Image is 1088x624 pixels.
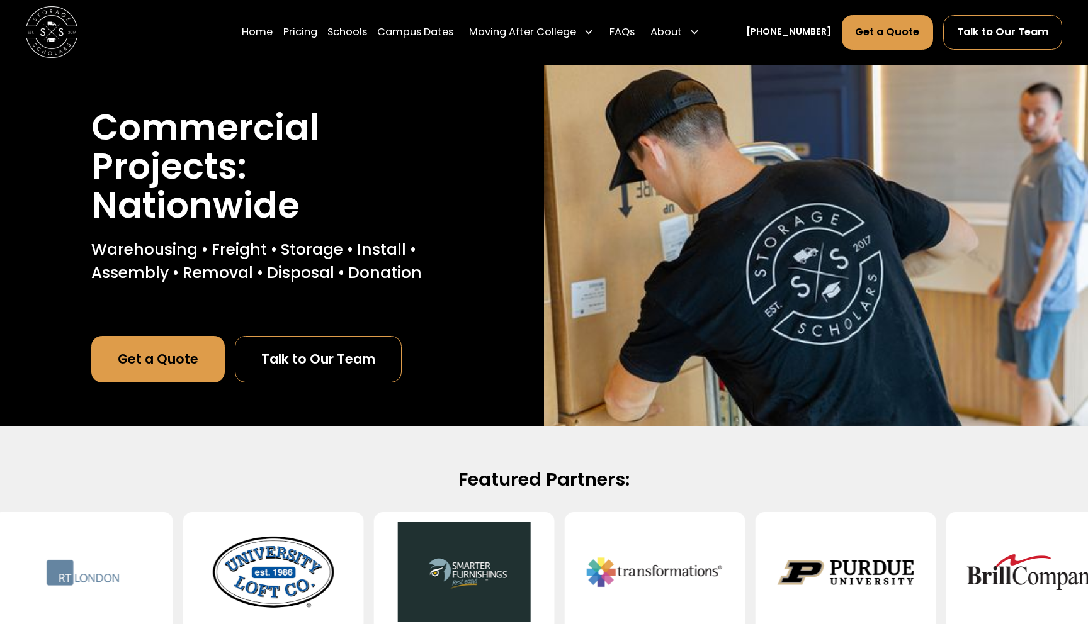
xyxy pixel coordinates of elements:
img: Nationwide Commercial moving. [544,65,1088,426]
img: Storage Scholars main logo [26,6,77,58]
a: FAQs [609,14,635,50]
a: Home [242,14,273,50]
a: Get a Quote [91,336,225,382]
div: Moving After College [469,25,576,40]
div: Moving After College [464,14,599,50]
a: Schools [327,14,367,50]
a: Talk to Our Team [943,15,1062,50]
a: Pricing [283,14,317,50]
div: About [645,14,705,50]
h2: Featured Partners: [131,468,957,491]
h1: Commercial Projects: Nationwide [91,108,453,225]
a: Talk to Our Team [235,336,402,382]
div: About [650,25,682,40]
a: Campus Dates [377,14,453,50]
a: Get a Quote [842,15,933,50]
a: [PHONE_NUMBER] [746,25,831,39]
a: home [26,6,77,58]
p: Warehousing • Freight • Storage • Install • Assembly • Removal • Disposal • Donation [91,238,453,285]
